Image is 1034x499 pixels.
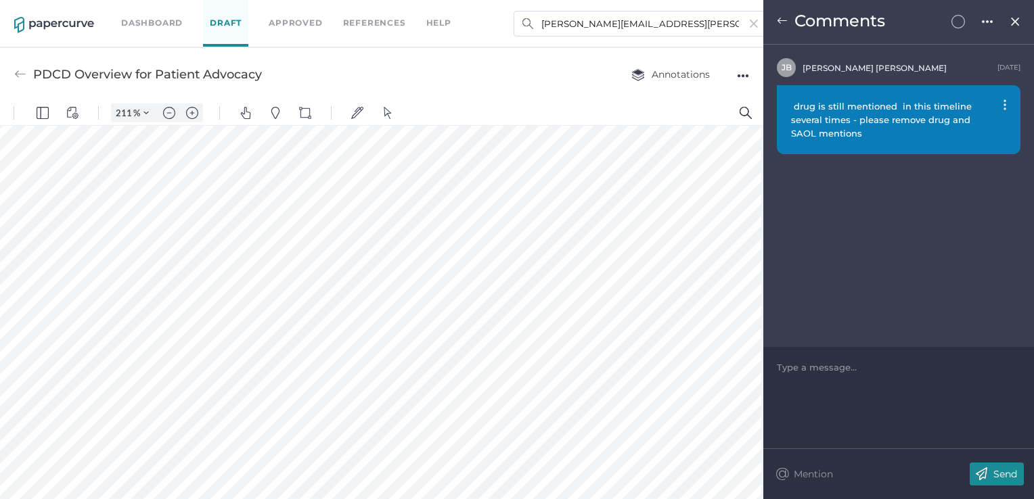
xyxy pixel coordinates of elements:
[269,16,322,30] a: Approved
[631,68,645,81] img: annotation-layers.cc6d0e6b.svg
[294,1,316,23] button: Shapes
[514,11,767,37] input: Search Workspace
[351,6,363,18] img: default-sign.svg
[37,6,49,18] img: default-leftsidepanel.svg
[773,462,838,485] button: @Mention
[343,16,406,30] a: References
[33,62,262,87] div: PDCD Overview for Patient Advocacy
[782,62,792,72] span: J B
[235,1,256,23] button: Pan
[791,101,974,139] span: drug is still mentioned in this timeline several times - please remove drug and SAOL mentions
[735,1,757,23] button: Search
[240,6,252,18] img: default-pan.svg
[265,1,286,23] button: Pins
[381,6,393,18] img: default-select.svg
[186,6,198,18] img: default-plus.svg
[1004,99,1006,110] img: three-dot-vertical.fc88e6a9.svg
[32,1,53,23] button: Panel
[740,6,752,18] img: default-magnifying-glass.svg
[522,18,533,29] img: search.bf03fe8b.svg
[158,3,180,22] button: Zoom out
[803,63,947,73] span: [PERSON_NAME] [PERSON_NAME]
[66,6,78,18] img: default-viewcontrols.svg
[631,68,710,80] span: Annotations
[376,1,398,23] button: Select
[133,7,140,18] span: %
[951,15,965,28] img: icn-comment-not-resolved.7e303350.svg
[121,16,183,30] a: Dashboard
[135,3,157,22] button: Zoom Controls
[1010,16,1021,27] img: close.ba28c622.svg
[737,66,749,85] div: ●●●
[777,16,788,26] img: left-arrow.b0b58952.svg
[618,62,723,87] button: Annotations
[112,6,133,18] input: Set zoom
[143,9,149,15] img: chevron.svg
[269,6,282,18] img: default-pin.svg
[993,468,1017,480] p: Send
[970,462,1024,485] button: Send
[750,20,758,28] img: cross-light-grey.10ea7ca4.svg
[997,62,1020,74] div: [DATE]
[181,3,203,22] button: Zoom in
[982,16,993,27] img: more.e77c851c.svg
[299,6,311,18] img: shapes-icon.svg
[794,468,833,480] p: Mention
[970,462,993,485] img: send-comment-button-white.4cf6322a.svg
[14,68,26,80] img: back-arrow-grey.72011ae3.svg
[14,17,94,33] img: papercurve-logo-colour.7244d18c.svg
[163,6,175,18] img: default-minus.svg
[426,16,451,30] div: help
[62,1,83,23] button: View Controls
[794,11,885,30] span: Comments
[346,1,368,23] button: Signatures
